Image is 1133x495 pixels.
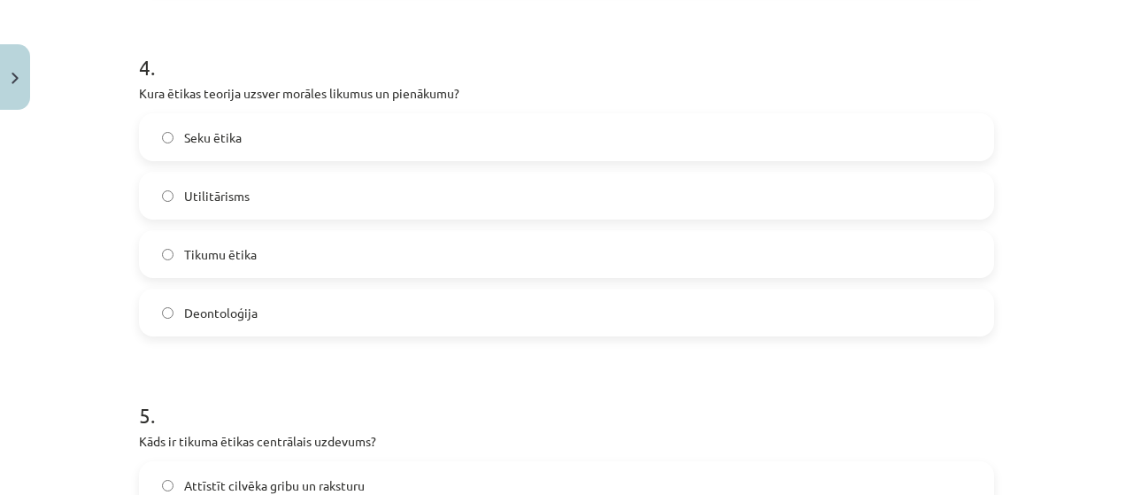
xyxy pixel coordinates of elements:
[162,190,173,202] input: Utilitārisms
[139,372,994,427] h1: 5 .
[162,132,173,143] input: Seku ētika
[162,480,173,491] input: Attīstīt cilvēka gribu un raksturu
[139,84,994,103] p: Kura ētikas teorija uzsver morāles likumus un pienākumu?
[184,187,250,205] span: Utilitārisms
[162,307,173,319] input: Deontoloģija
[184,304,258,322] span: Deontoloģija
[139,432,994,451] p: Kāds ir tikuma ētikas centrālais uzdevums?
[162,249,173,260] input: Tikumu ētika
[184,476,365,495] span: Attīstīt cilvēka gribu un raksturu
[139,24,994,79] h1: 4 .
[184,245,257,264] span: Tikumu ētika
[184,128,242,147] span: Seku ētika
[12,73,19,84] img: icon-close-lesson-0947bae3869378f0d4975bcd49f059093ad1ed9edebbc8119c70593378902aed.svg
